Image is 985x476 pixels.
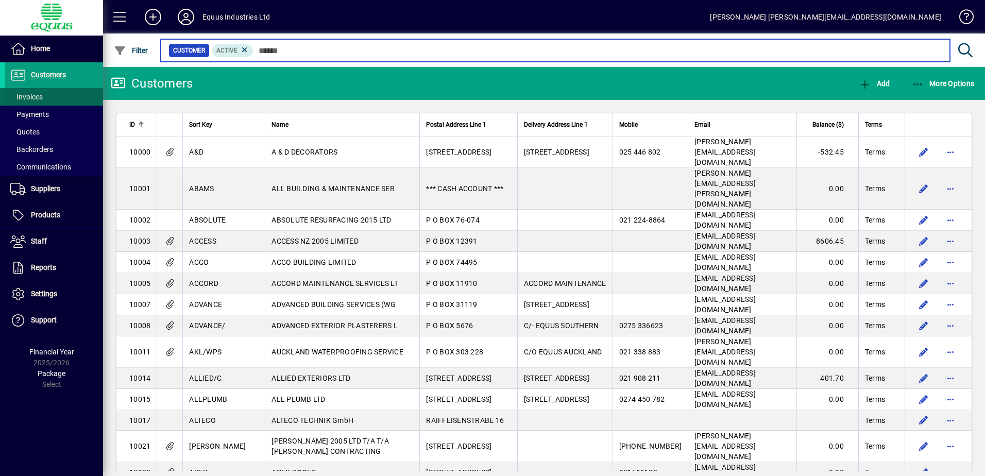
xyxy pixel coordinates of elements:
span: [STREET_ADDRESS] [524,395,589,403]
span: Delivery Address Line 1 [524,119,588,130]
span: [EMAIL_ADDRESS][DOMAIN_NAME] [694,369,756,387]
button: More options [942,412,959,429]
td: 0.00 [796,336,858,368]
td: 401.70 [796,368,858,389]
span: ABSOLUTE RESURFACING 2015 LTD [271,216,391,224]
span: C/O EQUUS AUCKLAND [524,348,602,356]
span: 10015 [129,395,150,403]
td: 0.00 [796,431,858,462]
span: Home [31,44,50,53]
span: 0275 336623 [619,321,664,330]
span: ALLPLUMB [189,395,227,403]
span: ALL BUILDING & MAINTENANCE SER [271,184,395,193]
span: Filter [114,46,148,55]
button: More options [942,180,959,197]
span: 10008 [129,321,150,330]
span: Customers [31,71,66,79]
span: ACCO [189,258,209,266]
span: Mobile [619,119,638,130]
button: More Options [909,74,977,93]
span: 10021 [129,442,150,450]
span: Quotes [10,128,40,136]
span: Terms [865,147,885,157]
span: Support [31,316,57,324]
span: Financial Year [29,348,74,356]
button: Edit [915,180,932,197]
button: Edit [915,254,932,270]
span: [STREET_ADDRESS] [524,374,589,382]
span: Staff [31,237,47,245]
td: 0.00 [796,252,858,273]
button: Add [137,8,169,26]
button: Edit [915,317,932,334]
span: 025 446 802 [619,148,661,156]
div: Name [271,119,413,130]
button: More options [942,212,959,228]
span: Terms [865,373,885,383]
span: 10002 [129,216,150,224]
span: ACCO BUILDING LIMITED [271,258,356,266]
span: Name [271,119,288,130]
span: [STREET_ADDRESS] [426,374,491,382]
button: Edit [915,370,932,386]
span: [EMAIL_ADDRESS][DOMAIN_NAME] [694,316,756,335]
span: P O BOX 303 228 [426,348,483,356]
a: Settings [5,281,103,307]
span: AKL/WPS [189,348,222,356]
span: ACCESS NZ 2005 LIMITED [271,237,359,245]
a: Products [5,202,103,228]
div: Equus Industries Ltd [202,9,270,25]
span: 10000 [129,148,150,156]
span: P O BOX 76-074 [426,216,480,224]
span: ALLIED EXTERIORS LTD [271,374,350,382]
span: [EMAIL_ADDRESS][DOMAIN_NAME] [694,232,756,250]
button: More options [942,317,959,334]
span: Customer [173,45,205,56]
span: Terms [865,441,885,451]
span: Postal Address Line 1 [426,119,486,130]
a: Invoices [5,88,103,106]
a: Home [5,36,103,62]
a: Backorders [5,141,103,158]
span: [STREET_ADDRESS] [426,442,491,450]
span: [PERSON_NAME][EMAIL_ADDRESS][DOMAIN_NAME] [694,337,756,366]
span: [PHONE_NUMBER] [619,442,682,450]
span: [EMAIL_ADDRESS][DOMAIN_NAME] [694,295,756,314]
button: Edit [915,391,932,407]
span: Terms [865,119,882,130]
td: -532.45 [796,137,858,168]
span: P O BOX 12391 [426,237,477,245]
span: ALTECO [189,416,216,424]
button: More options [942,438,959,454]
td: 0.00 [796,294,858,315]
span: 021 908 211 [619,374,661,382]
span: ADVANCE [189,300,222,309]
span: ACCESS [189,237,216,245]
button: Edit [915,412,932,429]
button: More options [942,391,959,407]
button: Edit [915,144,932,160]
button: More options [942,233,959,249]
span: 10004 [129,258,150,266]
div: Balance ($) [803,119,853,130]
span: [PERSON_NAME][EMAIL_ADDRESS][DOMAIN_NAME] [694,138,756,166]
div: ID [129,119,150,130]
span: ALTECO TECHNIK GmbH [271,416,353,424]
a: Support [5,308,103,333]
span: Communications [10,163,71,171]
div: Mobile [619,119,682,130]
td: 0.00 [796,273,858,294]
span: Terms [865,347,885,357]
span: Email [694,119,710,130]
span: P O BOX 31119 [426,300,477,309]
button: Edit [915,233,932,249]
span: [EMAIL_ADDRESS][DOMAIN_NAME] [694,211,756,229]
span: Terms [865,394,885,404]
a: Suppliers [5,176,103,202]
button: Edit [915,438,932,454]
span: [STREET_ADDRESS] [426,395,491,403]
div: Email [694,119,790,130]
a: Communications [5,158,103,176]
span: 10011 [129,348,150,356]
td: 0.00 [796,315,858,336]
